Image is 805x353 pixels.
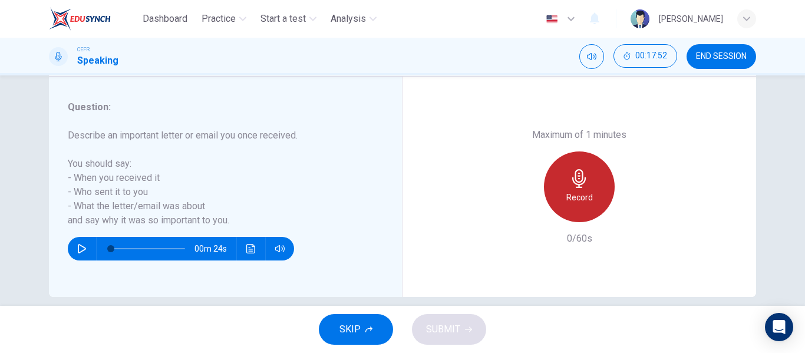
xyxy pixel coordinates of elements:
[579,44,604,69] div: Mute
[260,12,306,26] span: Start a test
[326,8,381,29] button: Analysis
[339,321,361,338] span: SKIP
[545,15,559,24] img: en
[138,8,192,29] button: Dashboard
[77,45,90,54] span: CEFR
[319,314,393,345] button: SKIP
[143,12,187,26] span: Dashboard
[202,12,236,26] span: Practice
[49,7,111,31] img: EduSynch logo
[331,12,366,26] span: Analysis
[687,44,756,69] button: END SESSION
[68,128,369,227] h6: Describe an important letter or email you once received. You should say: - When you received it -...
[242,237,260,260] button: Click to see the audio transcription
[194,237,236,260] span: 00m 24s
[544,151,615,222] button: Record
[613,44,677,69] div: Hide
[532,128,626,142] h6: Maximum of 1 minutes
[696,52,747,61] span: END SESSION
[566,190,593,204] h6: Record
[567,232,592,246] h6: 0/60s
[256,8,321,29] button: Start a test
[49,7,138,31] a: EduSynch logo
[635,51,667,61] span: 00:17:52
[631,9,649,28] img: Profile picture
[68,100,369,114] h6: Question :
[77,54,118,68] h1: Speaking
[765,313,793,341] div: Open Intercom Messenger
[613,44,677,68] button: 00:17:52
[659,12,723,26] div: [PERSON_NAME]
[197,8,251,29] button: Practice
